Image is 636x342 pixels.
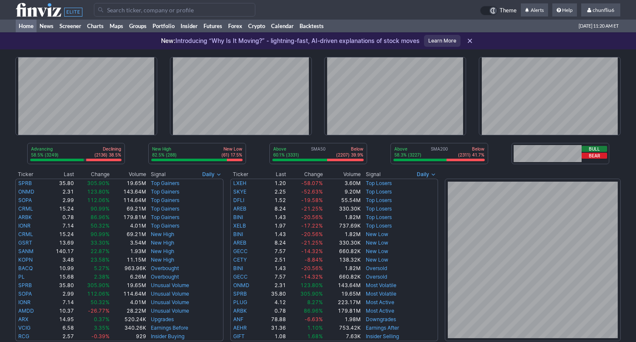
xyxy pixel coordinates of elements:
span: 305.90% [300,291,323,297]
td: 19.65M [110,179,147,188]
span: 50.32% [90,222,110,229]
a: XELB [233,222,246,229]
a: DFLI [233,197,244,203]
span: -58.07% [301,180,323,186]
a: IONR [18,299,31,305]
td: 8.24 [261,205,286,213]
a: New High [151,239,174,246]
p: New Low [221,146,242,152]
a: AREB [233,239,246,246]
a: SOPA [18,291,32,297]
td: 1.97 [261,222,286,230]
a: SKYE [233,188,246,195]
p: 58.3% (3227) [394,152,421,158]
a: Earnings After [366,325,399,331]
td: 15.24 [45,230,74,239]
span: 5.27% [94,265,110,271]
td: 330.30K [323,239,361,247]
td: 3.60M [323,179,361,188]
p: New High [152,146,177,152]
a: Top Gainers [151,188,179,195]
a: SOPA [18,197,32,203]
a: Top Gainers [151,180,179,186]
a: CRML [18,205,33,212]
a: Theme [480,6,517,15]
p: Advancing [31,146,59,152]
td: 753.42K [323,324,361,332]
a: Top Gainers [151,197,179,203]
a: Top Losers [366,180,392,186]
a: Backtests [297,20,327,32]
td: 3.54M [110,239,147,247]
span: [DATE] 11:20 AM ET [579,20,619,32]
a: ARBK [18,214,32,220]
span: 112.06% [87,291,110,297]
p: (61) 17.5% [221,152,242,158]
a: Overbought [151,274,179,280]
a: Top Losers [366,205,392,212]
td: 9.20M [323,188,361,196]
a: New Low [366,256,388,263]
td: 19.65M [323,290,361,298]
a: Learn More [424,35,461,47]
button: Bear [582,153,607,159]
td: 0.78 [261,307,286,315]
th: Change [286,170,324,179]
input: Search [94,3,255,17]
span: 1.10% [307,325,323,331]
span: -6.63% [305,316,323,322]
a: IONR [18,222,31,229]
td: 2.99 [45,290,74,298]
button: Bull [582,146,607,152]
a: Portfolio [150,20,178,32]
td: 10.99 [45,264,74,273]
span: -21.25% [301,205,323,212]
td: 1.08 [261,332,286,341]
span: 0.37% [94,316,110,322]
a: Charts [84,20,107,32]
a: BINI [233,231,243,237]
a: Most Volatile [366,282,396,288]
span: 112.06% [87,197,110,203]
a: GIFT [233,333,245,339]
a: New Low [366,231,388,237]
td: 7.63K [323,332,361,341]
a: Home [16,20,37,32]
td: 69.21M [110,230,147,239]
p: (2136) 38.5% [94,152,121,158]
a: BACQ [18,265,33,271]
td: 35.80 [45,281,74,290]
td: 3.48 [45,256,74,264]
td: 6.26M [110,273,147,281]
span: 90.99% [90,231,110,237]
a: Most Active [366,299,394,305]
span: 8.27% [307,299,323,305]
a: ARX [18,316,28,322]
span: 86.96% [90,214,110,220]
span: 33.30% [90,239,110,246]
td: 140.17 [45,247,74,256]
a: ONMD [233,282,249,288]
span: 305.90% [87,282,110,288]
span: Theme [500,6,517,15]
td: 114.64M [110,290,147,298]
span: 50.32% [90,299,110,305]
td: 1.82M [323,264,361,273]
td: 2.31 [45,188,74,196]
a: AMDD [18,308,34,314]
span: Signal [366,171,381,178]
td: 6.58 [45,324,74,332]
td: 1.20 [261,179,286,188]
a: Most Active [366,308,394,314]
span: 123.80% [87,188,110,195]
a: GSRT [18,239,32,246]
p: Below [458,146,484,152]
td: 0.78 [45,213,74,222]
td: 138.32K [323,256,361,264]
p: Above [273,146,299,152]
a: Calendar [268,20,297,32]
td: 19.65M [110,281,147,290]
th: Volume [323,170,361,179]
a: Most Volatile [366,291,396,297]
td: 2.31 [261,281,286,290]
